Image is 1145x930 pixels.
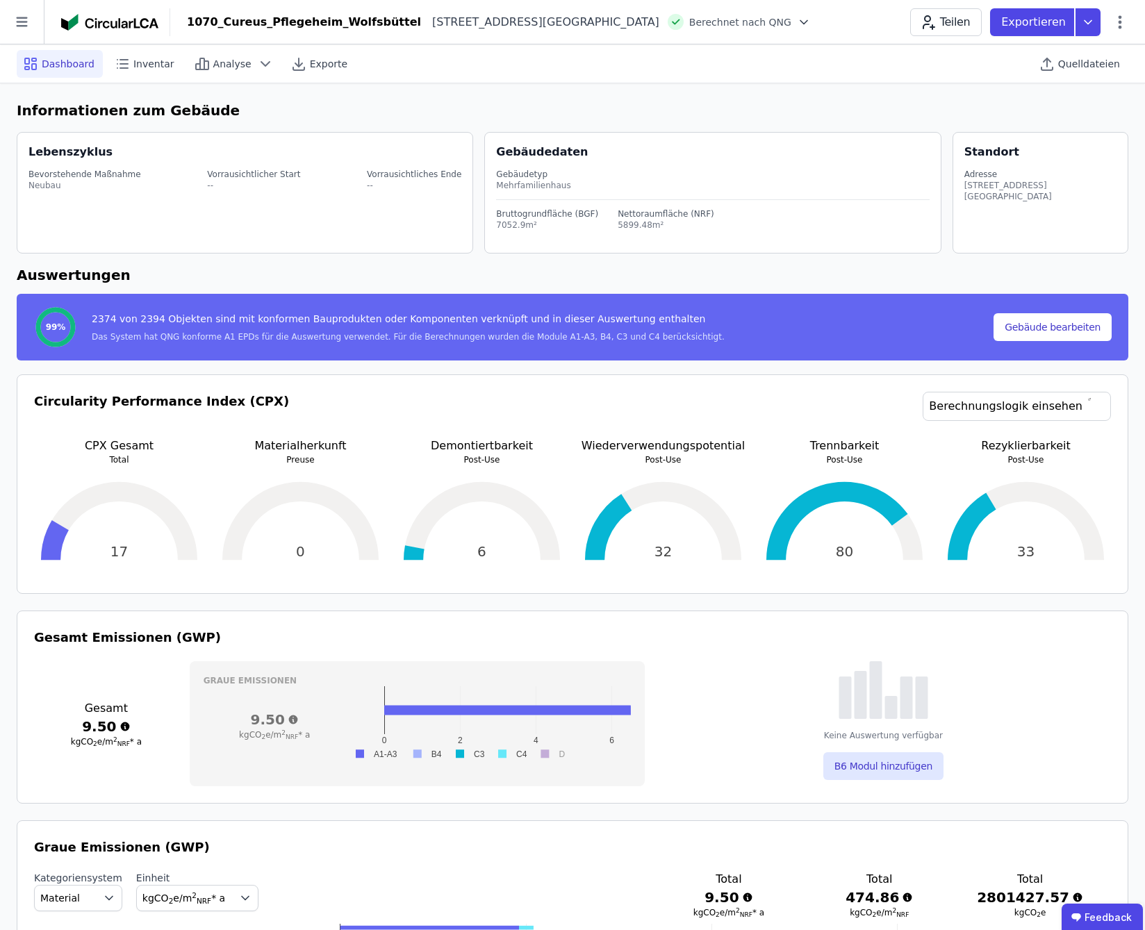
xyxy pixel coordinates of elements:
[34,838,1111,857] h3: Graue Emissionen (GWP)
[740,911,752,918] sub: NRF
[213,57,252,71] span: Analyse
[839,661,928,719] img: empty-state
[941,454,1111,465] p: Post-Use
[281,729,286,736] sup: 2
[40,891,80,905] span: Material
[197,897,211,905] sub: NRF
[42,57,94,71] span: Dashboard
[239,730,310,740] span: kgCO e/m * a
[169,897,174,905] sub: 2
[496,169,929,180] div: Gebäudetyp
[92,312,725,331] div: 2374 von 2394 Objekten sind mit konformen Bauprodukten oder Komponenten verknüpft und in dieser A...
[117,740,130,747] sub: NRF
[873,911,877,918] sub: 2
[675,871,782,888] h3: Total
[1001,14,1069,31] p: Exportieren
[46,322,66,333] span: 99%
[192,891,197,899] sup: 2
[71,737,142,747] span: kgCO e/m * a
[736,907,740,914] sup: 2
[204,710,346,729] h3: 9.50
[310,57,347,71] span: Exporte
[892,907,896,914] sup: 2
[34,885,122,911] button: Material
[397,438,567,454] p: Demontiertbarkeit
[28,180,141,191] div: Neubau
[421,14,659,31] div: [STREET_ADDRESS][GEOGRAPHIC_DATA]
[34,438,204,454] p: CPX Gesamt
[1058,57,1120,71] span: Quelldateien
[1037,911,1041,918] sub: 2
[964,169,1117,180] div: Adresse
[17,265,1128,285] h6: Auswertungen
[977,888,1083,907] h3: 2801427.57
[215,438,386,454] p: Materialherkunft
[826,888,932,907] h3: 474.86
[618,219,714,231] div: 5899.48m²
[207,180,300,191] div: --
[759,438,930,454] p: Trennbarkeit
[61,14,158,31] img: Concular
[578,438,748,454] p: Wiederverwendungspotential
[34,717,179,736] h3: 9.50
[823,752,944,780] button: B6 Modul hinzufügen
[994,313,1112,341] button: Gebäude bearbeiten
[578,454,748,465] p: Post-Use
[142,892,225,904] span: kgCO e/m * a
[910,8,982,36] button: Teilen
[675,888,782,907] h3: 9.50
[896,911,909,918] sub: NRF
[286,733,298,740] sub: NRF
[28,169,141,180] div: Bevorstehende Maßnahme
[1014,908,1046,917] span: kgCO e
[204,675,631,686] h3: Graue Emissionen
[34,454,204,465] p: Total
[367,180,461,191] div: --
[187,14,421,31] div: 1070_Cureus_Pflegeheim_Wolfsbüttel
[133,57,174,71] span: Inventar
[941,438,1111,454] p: Rezyklierbarkeit
[34,628,1111,647] h3: Gesamt Emissionen (GWP)
[693,908,764,917] span: kgCO e/m * a
[215,454,386,465] p: Preuse
[964,144,1019,160] div: Standort
[496,208,598,219] div: Bruttogrundfläche (BGF)
[496,180,929,191] div: Mehrfamilienhaus
[496,219,598,231] div: 7052.9m²
[689,15,791,29] span: Berechnet nach QNG
[34,700,179,717] h3: Gesamt
[850,908,909,917] span: kgCO e/m
[28,144,113,160] div: Lebenszyklus
[207,169,300,180] div: Vorrausichtlicher Start
[113,736,117,743] sup: 2
[17,100,1128,121] h6: Informationen zum Gebäude
[496,144,940,160] div: Gebäudedaten
[824,730,943,741] div: Keine Auswertung verfügbar
[92,331,725,342] div: Das System hat QNG konforme A1 EPDs für die Auswertung verwendet. Für die Berechnungen wurden die...
[136,871,258,885] label: Einheit
[759,454,930,465] p: Post-Use
[397,454,567,465] p: Post-Use
[34,871,122,885] label: Kategoriensystem
[977,871,1083,888] h3: Total
[367,169,461,180] div: Vorrausichtliches Ende
[964,180,1117,202] div: [STREET_ADDRESS][GEOGRAPHIC_DATA]
[261,733,265,740] sub: 2
[34,392,289,438] h3: Circularity Performance Index (CPX)
[136,885,258,911] button: kgCO2e/m2NRF* a
[716,911,720,918] sub: 2
[93,740,97,747] sub: 2
[618,208,714,219] div: Nettoraumfläche (NRF)
[826,871,932,888] h3: Total
[923,392,1111,421] a: Berechnungslogik einsehen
